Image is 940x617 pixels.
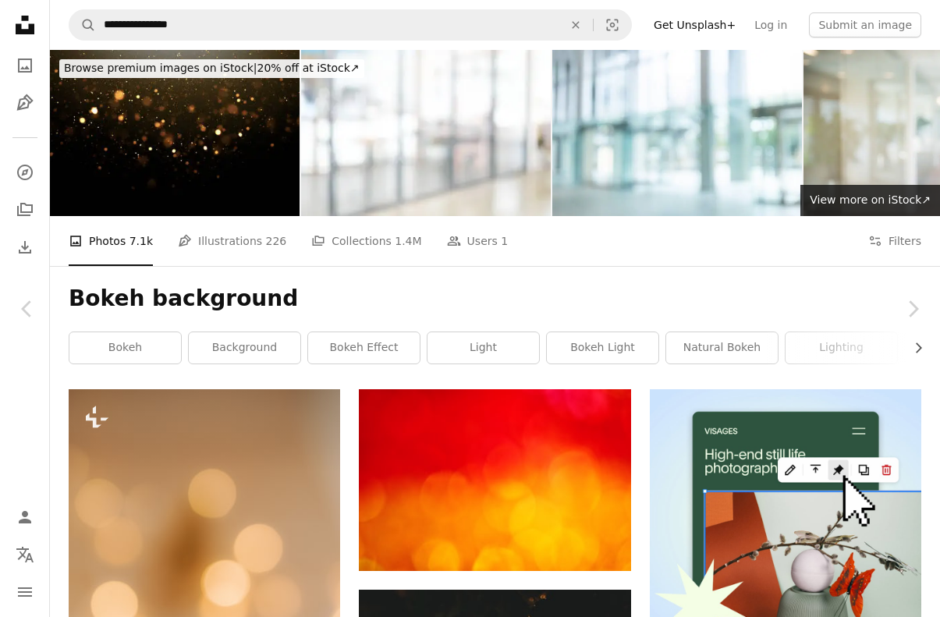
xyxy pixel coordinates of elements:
[9,157,41,188] a: Explore
[501,232,508,250] span: 1
[64,62,360,74] span: 20% off at iStock ↗
[9,232,41,263] a: Download History
[552,50,802,216] img: Glass-fronted lobby with blurred background.
[266,232,287,250] span: 226
[69,332,181,363] a: bokeh
[745,12,796,37] a: Log in
[427,332,539,363] a: light
[885,234,940,384] a: Next
[189,332,300,363] a: background
[50,50,300,216] img: Golden Bokeh Background
[69,285,921,313] h1: Bokeh background
[308,332,420,363] a: bokeh effect
[447,216,509,266] a: Users 1
[9,576,41,608] button: Menu
[559,10,593,40] button: Clear
[9,539,41,570] button: Language
[311,216,421,266] a: Collections 1.4M
[9,50,41,81] a: Photos
[395,232,421,250] span: 1.4M
[809,12,921,37] button: Submit an image
[69,586,340,600] a: a blurry photo of a cell phone on a table
[547,332,658,363] a: bokeh light
[868,216,921,266] button: Filters
[178,216,286,266] a: Illustrations 226
[594,10,631,40] button: Visual search
[800,185,940,216] a: View more on iStock↗
[666,332,778,363] a: natural bokeh
[644,12,745,37] a: Get Unsplash+
[810,193,931,206] span: View more on iStock ↗
[64,62,257,74] span: Browse premium images on iStock |
[786,332,897,363] a: lighting
[9,194,41,225] a: Collections
[9,87,41,119] a: Illustrations
[69,9,632,41] form: Find visuals sitewide
[301,50,551,216] img: Blurred background : blur office with bokeh light background, banner, business concept
[359,473,630,487] a: a blurry image of a red and yellow background
[9,502,41,533] a: Log in / Sign up
[50,50,374,87] a: Browse premium images on iStock|20% off at iStock↗
[69,10,96,40] button: Search Unsplash
[359,389,630,571] img: a blurry image of a red and yellow background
